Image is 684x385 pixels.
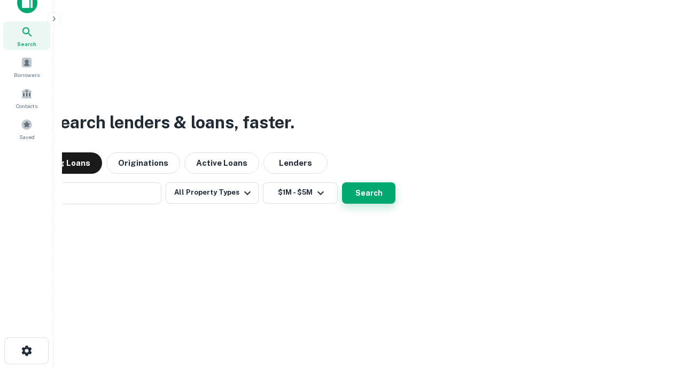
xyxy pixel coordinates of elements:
[184,152,259,174] button: Active Loans
[19,133,35,141] span: Saved
[106,152,180,174] button: Originations
[263,182,338,204] button: $1M - $5M
[263,152,328,174] button: Lenders
[342,182,395,204] button: Search
[16,102,37,110] span: Contacts
[631,299,684,351] iframe: Chat Widget
[14,71,40,79] span: Borrowers
[3,52,50,81] a: Borrowers
[3,114,50,143] a: Saved
[17,40,36,48] span: Search
[3,21,50,50] a: Search
[49,110,294,135] h3: Search lenders & loans, faster.
[166,182,259,204] button: All Property Types
[3,83,50,112] a: Contacts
